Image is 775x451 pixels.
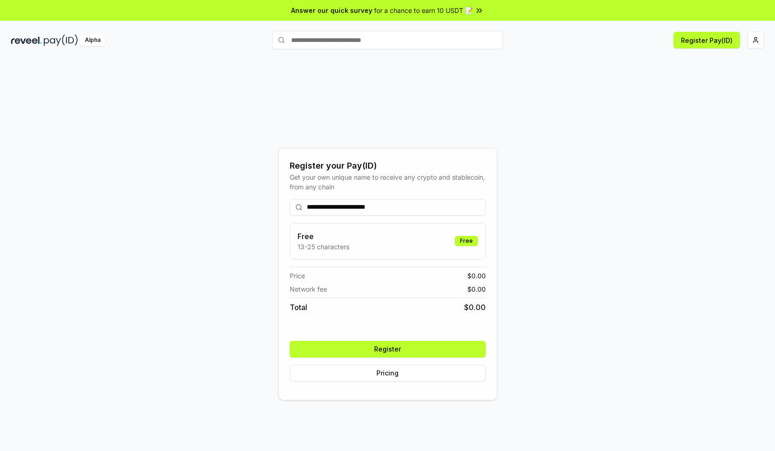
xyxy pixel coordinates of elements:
span: Total [290,302,307,313]
span: $ 0.00 [467,284,486,294]
span: $ 0.00 [464,302,486,313]
span: Price [290,271,305,281]
div: Get your own unique name to receive any crypto and stablecoin, from any chain [290,172,486,192]
span: Network fee [290,284,327,294]
div: Free [455,236,478,246]
button: Register Pay(ID) [674,32,740,48]
button: Pricing [290,365,486,381]
img: pay_id [44,35,78,46]
div: Register your Pay(ID) [290,159,486,172]
p: 13-25 characters [298,242,349,252]
div: Alpha [80,35,106,46]
span: $ 0.00 [467,271,486,281]
span: Answer our quick survey [291,6,372,15]
span: for a chance to earn 10 USDT 📝 [374,6,473,15]
h3: Free [298,231,349,242]
button: Register [290,341,486,357]
img: reveel_dark [11,35,42,46]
